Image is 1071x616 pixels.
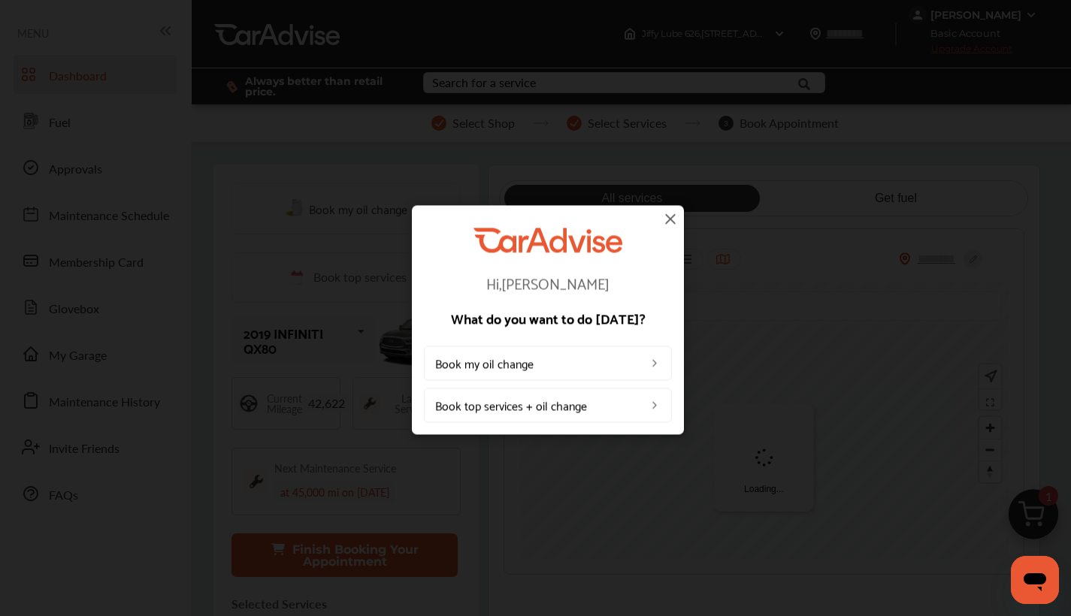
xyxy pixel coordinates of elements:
p: What do you want to do [DATE]? [424,312,672,325]
img: CarAdvise Logo [473,228,622,252]
iframe: Button to launch messaging window [1011,556,1059,604]
a: Book my oil change [424,346,672,381]
img: close-icon.a004319c.svg [661,210,679,228]
img: left_arrow_icon.0f472efe.svg [649,358,661,370]
img: left_arrow_icon.0f472efe.svg [649,400,661,412]
p: Hi, [PERSON_NAME] [424,276,672,291]
a: Book top services + oil change [424,388,672,423]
